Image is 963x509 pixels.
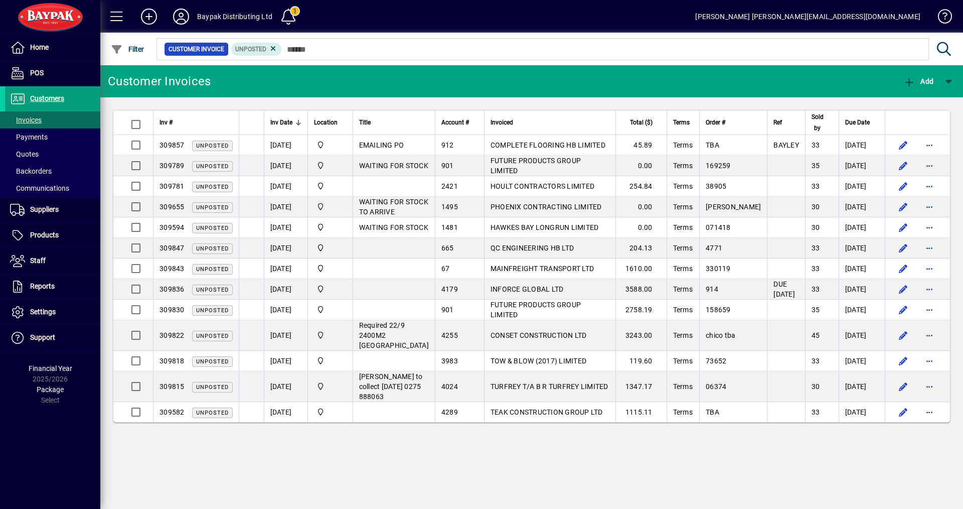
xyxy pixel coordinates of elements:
a: Backorders [5,163,100,180]
button: Edit [895,199,911,215]
span: 169259 [706,162,731,170]
span: Staff [30,257,46,265]
td: [DATE] [839,371,885,402]
span: 4024 [441,383,458,391]
div: Ref [773,117,799,128]
span: Unposted [196,410,229,416]
span: Baypak - Onekawa [314,284,347,295]
span: 309815 [159,383,185,391]
span: Baypak - Onekawa [314,355,347,366]
span: Invoiced [491,117,513,128]
span: 73652 [706,357,726,365]
td: 3243.00 [615,320,666,351]
a: Knowledge Base [930,2,950,35]
td: [DATE] [264,197,307,217]
span: 35 [812,162,820,170]
span: Required 22/9 2400M2 [GEOGRAPHIC_DATA] [359,321,429,349]
td: [DATE] [839,217,885,238]
span: Unposted [196,384,229,391]
span: 33 [812,265,820,273]
span: HOULT CONTRACTORS LIMITED [491,182,594,190]
span: 33 [812,408,820,416]
div: Inv # [159,117,233,128]
span: Terms [673,203,693,211]
span: Terms [673,117,690,128]
div: Order # [706,117,761,128]
span: CONSET CONSTRUCTION LTD [491,331,587,339]
td: [DATE] [839,238,885,259]
span: [PERSON_NAME] [706,203,761,211]
button: Profile [165,8,197,26]
td: 119.60 [615,351,666,371]
span: 309847 [159,244,185,252]
span: Unposted [196,333,229,339]
span: 1495 [441,203,458,211]
button: More options [921,219,937,235]
span: Baypak - Onekawa [314,160,347,171]
span: Unposted [196,358,229,365]
span: 35 [812,306,820,314]
span: 901 [441,162,454,170]
span: Terms [673,182,693,190]
button: More options [921,158,937,174]
span: Unposted [196,204,229,211]
span: 309830 [159,306,185,314]
span: Inv Date [270,117,292,128]
span: Baypak - Onekawa [314,263,347,274]
button: More options [921,178,937,194]
span: Financial Year [29,364,72,372]
span: 665 [441,244,454,252]
span: Unposted [196,287,229,293]
span: FUTURE PRODUCTS GROUP LIMITED [491,301,581,319]
button: Edit [895,261,911,277]
span: Unposted [196,184,229,190]
button: Edit [895,281,911,297]
span: 912 [441,141,454,149]
span: 33 [812,141,820,149]
button: More options [921,302,937,318]
div: Invoiced [491,117,610,128]
a: POS [5,61,100,86]
span: 330119 [706,265,731,273]
td: 204.13 [615,238,666,259]
span: 158659 [706,306,731,314]
span: 4771 [706,244,722,252]
div: Customer Invoices [108,73,211,89]
span: TBA [706,408,719,416]
span: Communications [10,184,69,192]
td: 254.84 [615,176,666,197]
span: Inv # [159,117,173,128]
a: Reports [5,274,100,299]
td: [DATE] [839,156,885,176]
button: Add [133,8,165,26]
span: 06374 [706,383,726,391]
span: Unposted [196,245,229,252]
span: 30 [812,203,820,211]
td: 0.00 [615,156,666,176]
span: Ref [773,117,782,128]
span: TOW & BLOW (2017) LIMITED [491,357,586,365]
button: More options [921,378,937,395]
td: [DATE] [264,279,307,300]
button: More options [921,353,937,369]
span: Terms [673,162,693,170]
span: Baypak - Onekawa [314,407,347,418]
span: 30 [812,223,820,231]
span: 33 [812,357,820,365]
span: TBA [706,141,719,149]
button: Edit [895,240,911,256]
span: Customers [30,94,64,102]
span: 33 [812,244,820,252]
span: Terms [673,265,693,273]
span: Title [359,117,371,128]
div: Location [314,117,347,128]
span: 901 [441,306,454,314]
span: 309789 [159,162,185,170]
span: FUTURE PRODUCTS GROUP LIMITED [491,157,581,175]
a: Support [5,325,100,350]
a: Home [5,35,100,60]
span: Baypak - Onekawa [314,304,347,315]
span: 309781 [159,182,185,190]
span: Terms [673,408,693,416]
div: Inv Date [270,117,301,128]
